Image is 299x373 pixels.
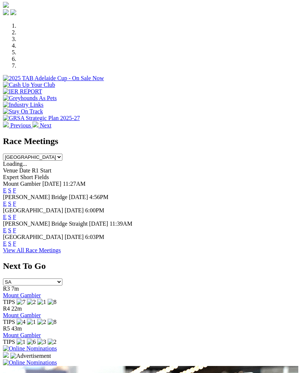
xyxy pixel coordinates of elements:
span: 11:27AM [63,181,86,187]
a: E [3,240,7,247]
img: 7 [17,299,25,305]
img: 1 [27,319,36,325]
img: 1 [37,299,46,305]
span: [PERSON_NAME] Bridge Straight [3,220,87,227]
a: S [8,240,11,247]
a: S [8,227,11,233]
span: R3 [3,285,10,292]
span: R5 [3,325,10,332]
span: [GEOGRAPHIC_DATA] [3,234,63,240]
a: Mount Gambier [3,292,41,298]
span: [DATE] [89,220,108,227]
span: 11:39AM [110,220,133,227]
span: R4 [3,305,10,312]
a: S [8,201,11,207]
img: 15187_Greyhounds_GreysPlayCentral_Resize_SA_WebsiteBanner_300x115_2025.jpg [3,352,9,358]
img: twitter.svg [10,9,16,15]
a: F [13,187,16,194]
img: 8 [48,299,56,305]
img: 4 [17,319,25,325]
img: Industry Links [3,102,44,108]
h2: Next To Go [3,261,296,271]
span: Short [20,174,33,180]
span: Loading... [3,161,27,167]
span: [DATE] [69,194,88,200]
span: Date [19,167,30,174]
span: TIPS [3,319,15,325]
img: Online Nominations [3,359,57,366]
a: S [8,187,11,194]
img: GRSA Strategic Plan 2025-27 [3,115,80,122]
img: chevron-right-pager-white.svg [32,122,38,127]
img: Stay On Track [3,108,43,115]
img: 3 [37,339,46,345]
a: E [3,227,7,233]
img: 1 [17,339,25,345]
a: Mount Gambier [3,332,41,338]
a: View All Race Meetings [3,247,61,253]
img: 2 [48,339,56,345]
a: E [3,187,7,194]
img: Greyhounds As Pets [3,95,57,102]
img: Advertisement [10,353,51,359]
img: IER REPORT [3,88,42,95]
span: Mount Gambier [3,181,41,187]
img: chevron-left-pager-white.svg [3,122,9,127]
img: logo-grsa-white.png [3,2,9,8]
span: [GEOGRAPHIC_DATA] [3,207,63,213]
span: 4:56PM [89,194,109,200]
span: 7m [11,285,19,292]
a: Previous [3,122,32,129]
span: 22m [11,305,22,312]
img: 2025 TAB Adelaide Cup - On Sale Now [3,75,104,82]
a: Mount Gambier [3,312,41,318]
span: TIPS [3,339,15,345]
img: 2 [27,299,36,305]
img: 2 [37,319,46,325]
img: 6 [27,339,36,345]
img: Cash Up Your Club [3,82,55,88]
h2: Race Meetings [3,136,296,146]
span: 6:03PM [85,234,104,240]
span: Previous [10,122,31,129]
span: [PERSON_NAME] Bridge [3,194,68,200]
span: TIPS [3,299,15,305]
img: facebook.svg [3,9,9,15]
span: Venue [3,167,18,174]
span: [DATE] [42,181,62,187]
a: F [13,214,16,220]
img: Online Nominations [3,345,57,352]
span: Fields [34,174,49,180]
a: F [13,240,16,247]
img: 8 [48,319,56,325]
span: 6:00PM [85,207,104,213]
a: F [13,227,16,233]
span: Next [40,122,51,129]
span: 43m [11,325,22,332]
span: R1 Start [32,167,51,174]
span: [DATE] [65,207,84,213]
a: S [8,214,11,220]
a: F [13,201,16,207]
a: E [3,201,7,207]
span: [DATE] [65,234,84,240]
a: Next [32,122,51,129]
span: Expert [3,174,19,180]
a: E [3,214,7,220]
